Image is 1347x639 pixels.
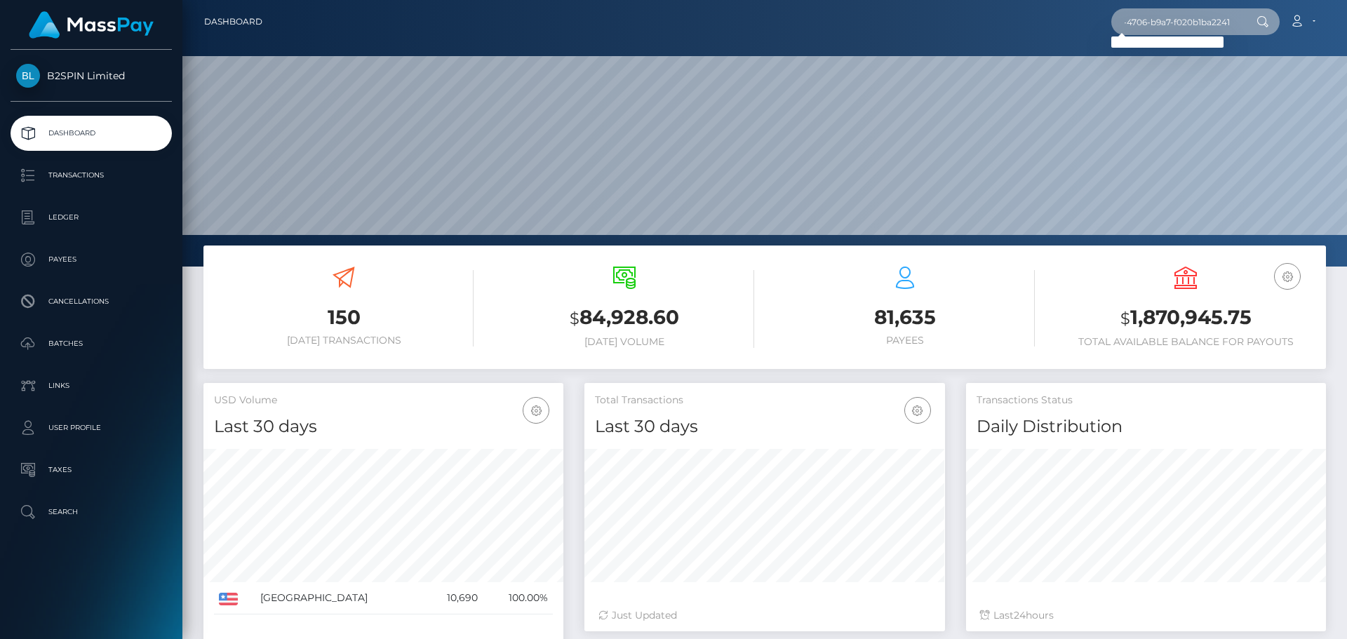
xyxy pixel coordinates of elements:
p: Transactions [16,165,166,186]
small: $ [1120,309,1130,328]
h4: Last 30 days [595,415,934,439]
p: User Profile [16,417,166,438]
h6: [DATE] Volume [495,336,754,348]
img: MassPay Logo [29,11,154,39]
div: Just Updated [598,608,930,623]
p: Taxes [16,459,166,480]
img: B2SPIN Limited [16,64,40,88]
a: Ledger [11,200,172,235]
p: Batches [16,333,166,354]
p: Payees [16,249,166,270]
img: US.png [219,593,238,605]
h5: Total Transactions [595,394,934,408]
a: Batches [11,326,172,361]
p: Dashboard [16,123,166,144]
a: Transactions [11,158,172,193]
div: Last hours [980,608,1312,623]
a: Payees [11,242,172,277]
h3: 84,928.60 [495,304,754,332]
p: Links [16,375,166,396]
p: Cancellations [16,291,166,312]
a: Dashboard [204,7,262,36]
td: 100.00% [483,582,554,614]
td: 10,690 [424,582,482,614]
span: B2SPIN Limited [11,69,172,82]
h3: 81,635 [775,304,1035,331]
h3: 1,870,945.75 [1056,304,1315,332]
a: Dashboard [11,116,172,151]
small: $ [570,309,579,328]
input: Search... [1111,8,1243,35]
h5: USD Volume [214,394,553,408]
a: Search [11,495,172,530]
h3: 150 [214,304,474,331]
p: Search [16,502,166,523]
a: Taxes [11,452,172,487]
span: 24 [1014,609,1026,621]
h4: Last 30 days [214,415,553,439]
h6: [DATE] Transactions [214,335,474,347]
h6: Total Available Balance for Payouts [1056,336,1315,348]
a: Cancellations [11,284,172,319]
h6: Payees [775,335,1035,347]
td: [GEOGRAPHIC_DATA] [255,582,424,614]
a: User Profile [11,410,172,445]
a: Links [11,368,172,403]
h5: Transactions Status [977,394,1315,408]
p: Ledger [16,207,166,228]
h4: Daily Distribution [977,415,1315,439]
